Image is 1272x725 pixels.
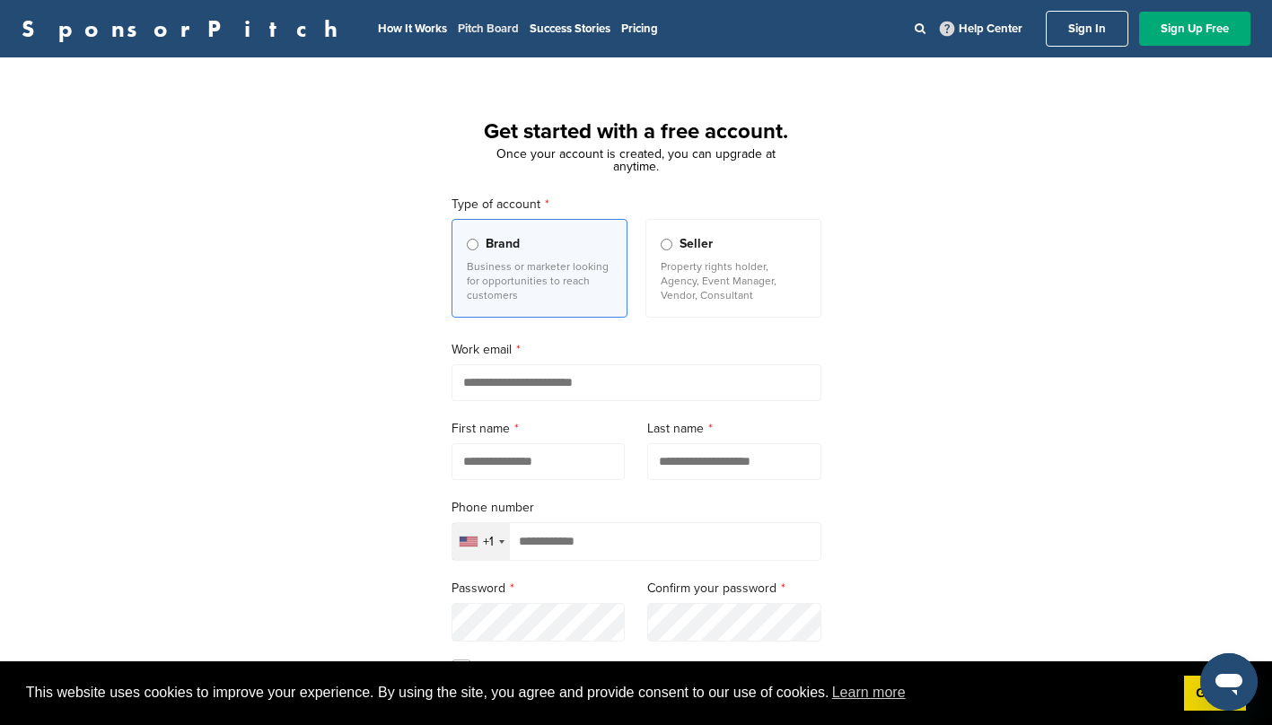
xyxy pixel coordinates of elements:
[467,259,612,302] p: Business or marketer looking for opportunities to reach customers
[1139,12,1250,46] a: Sign Up Free
[647,579,821,598] label: Confirm your password
[530,22,610,36] a: Success Stories
[430,116,843,148] h1: Get started with a free account.
[496,146,776,174] span: Once your account is created, you can upgrade at anytime.
[467,239,478,250] input: Brand Business or marketer looking for opportunities to reach customers
[661,239,672,250] input: Seller Property rights holder, Agency, Event Manager, Vendor, Consultant
[452,579,626,598] label: Password
[26,679,1170,706] span: This website uses cookies to improve your experience. By using the site, you agree and provide co...
[680,234,713,254] span: Seller
[22,17,349,40] a: SponsorPitch
[378,22,447,36] a: How It Works
[452,340,821,360] label: Work email
[647,419,821,439] label: Last name
[829,679,908,706] a: learn more about cookies
[621,22,658,36] a: Pricing
[1046,11,1128,47] a: Sign In
[661,259,806,302] p: Property rights holder, Agency, Event Manager, Vendor, Consultant
[478,659,679,674] p: Receive the SponsorPitch Weekly Update
[936,18,1026,39] a: Help Center
[452,498,821,518] label: Phone number
[486,234,520,254] span: Brand
[452,523,510,560] div: Selected country
[1184,676,1246,712] a: dismiss cookie message
[1200,653,1258,711] iframe: Button to launch messaging window
[452,195,821,214] label: Type of account
[483,536,494,548] div: +1
[458,22,519,36] a: Pitch Board
[452,419,626,439] label: First name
